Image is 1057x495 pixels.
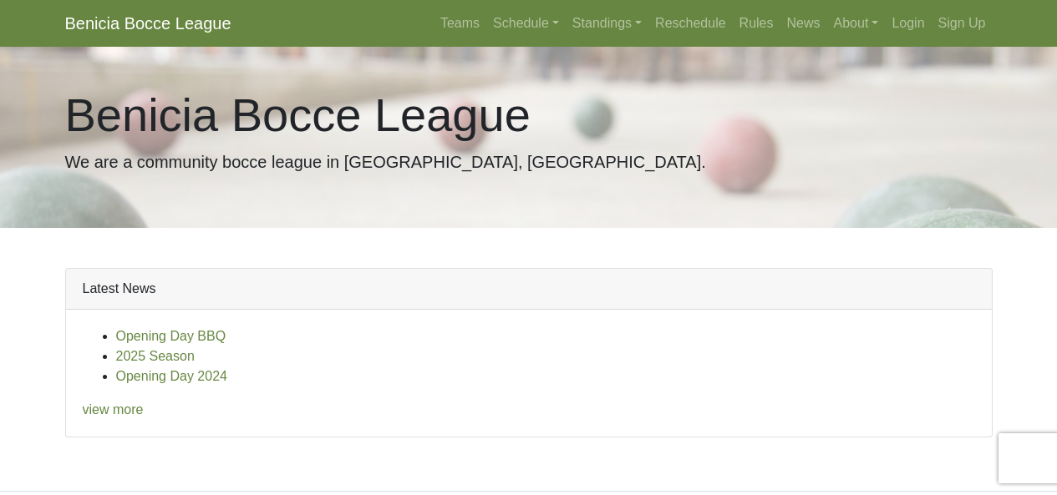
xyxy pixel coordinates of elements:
a: Teams [434,7,486,40]
a: News [780,7,827,40]
a: Reschedule [648,7,733,40]
a: Standings [566,7,648,40]
a: Schedule [486,7,566,40]
a: view more [83,402,144,417]
a: 2025 Season [116,349,195,363]
a: Benicia Bocce League [65,7,231,40]
a: Sign Up [932,7,993,40]
a: Rules [733,7,780,40]
a: Opening Day BBQ [116,329,226,343]
h1: Benicia Bocce League [65,87,993,143]
a: Login [885,7,931,40]
p: We are a community bocce league in [GEOGRAPHIC_DATA], [GEOGRAPHIC_DATA]. [65,149,993,174]
a: About [827,7,886,40]
a: Opening Day 2024 [116,369,227,383]
div: Latest News [66,269,992,310]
